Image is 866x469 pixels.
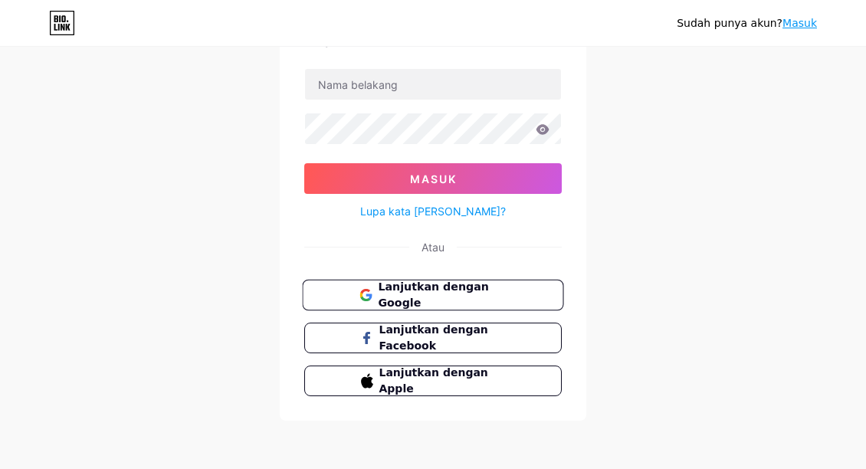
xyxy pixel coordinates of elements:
[360,203,506,219] a: Lupa kata [PERSON_NAME]?
[677,17,782,29] font: Sudah punya akun?
[379,323,488,352] font: Lanjutkan dengan Facebook
[304,163,562,194] button: Masuk
[360,205,506,218] font: Lupa kata [PERSON_NAME]?
[305,69,561,100] input: Nama belakang
[782,17,817,29] a: Masuk
[422,241,444,254] font: Atau
[378,280,488,310] font: Lanjutkan dengan Google
[304,366,562,396] button: Lanjutkan dengan Apple
[379,366,488,395] font: Lanjutkan dengan Apple
[304,280,562,310] a: Lanjutkan dengan Google
[410,172,457,185] font: Masuk
[302,280,563,311] button: Lanjutkan dengan Google
[304,323,562,353] button: Lanjutkan dengan Facebook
